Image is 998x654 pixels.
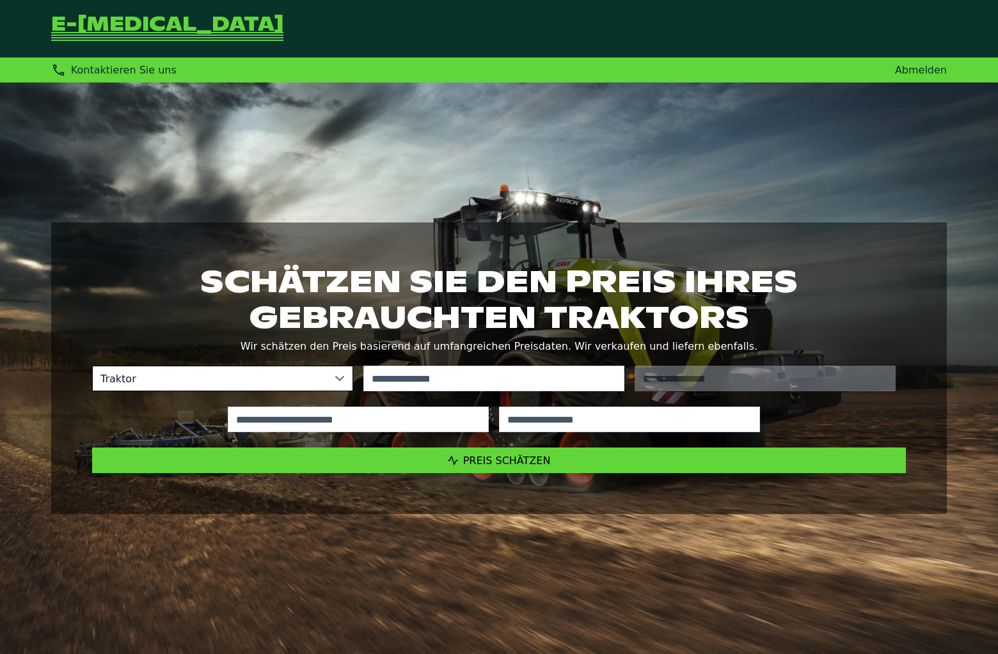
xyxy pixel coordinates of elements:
a: Zurück zur Startseite [51,15,283,42]
span: Traktor [93,366,327,391]
span: Kontaktieren Sie uns [71,64,177,76]
a: Abmelden [895,64,947,76]
div: Kontaktieren Sie uns [51,63,177,77]
h1: Schätzen Sie den Preis Ihres gebrauchten Traktors [92,263,906,335]
button: Preis schätzen [92,448,906,473]
p: Wir schätzen den Preis basierend auf umfangreichen Preisdaten. Wir verkaufen und liefern ebenfalls. [92,338,906,355]
span: Preis schätzen [463,455,551,467]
